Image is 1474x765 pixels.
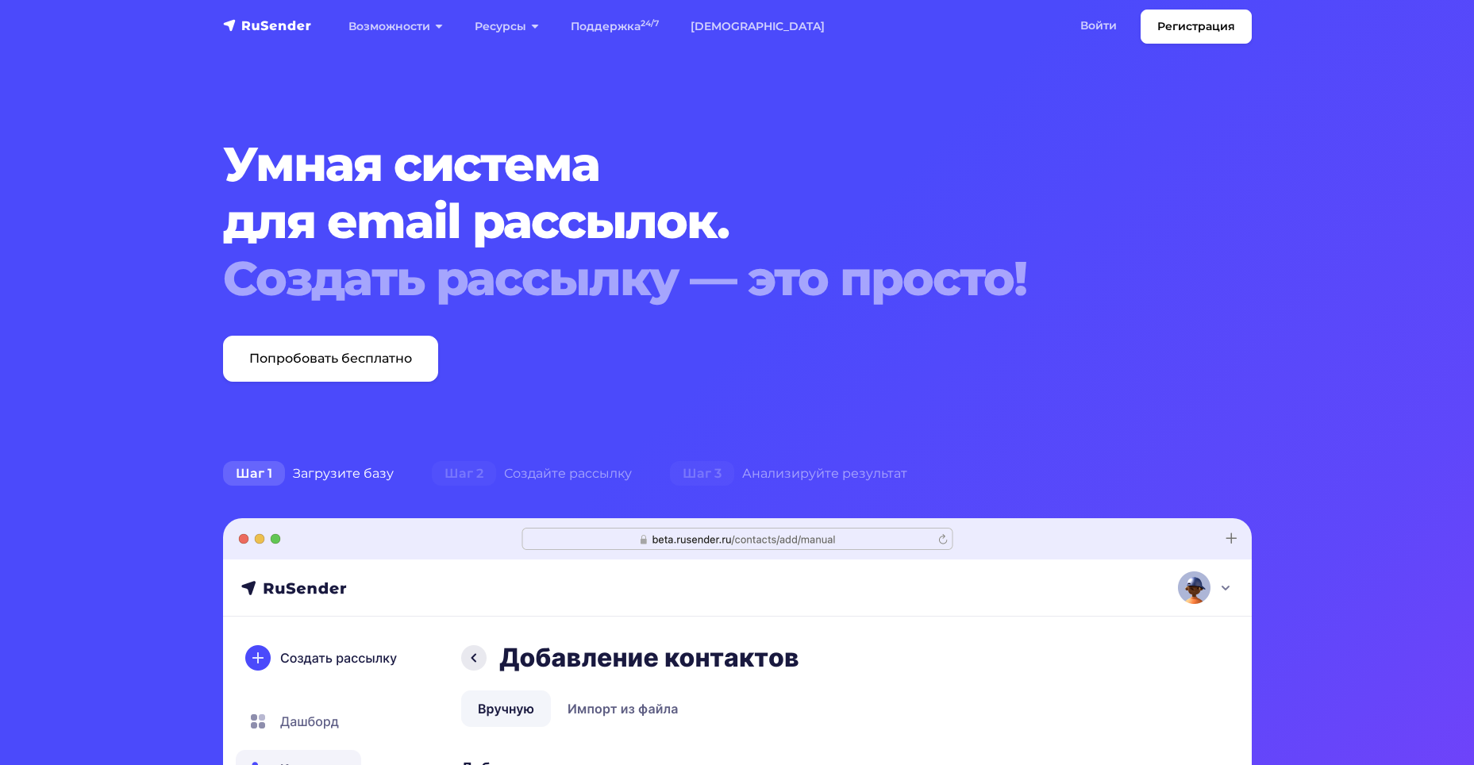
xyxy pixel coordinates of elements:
span: Шаг 3 [670,461,734,486]
a: Ресурсы [459,10,555,43]
sup: 24/7 [641,18,659,29]
img: RuSender [223,17,312,33]
a: Регистрация [1141,10,1252,44]
h1: Умная система для email рассылок. [223,136,1164,307]
a: [DEMOGRAPHIC_DATA] [675,10,841,43]
span: Шаг 2 [432,461,496,486]
div: Загрузите базу [204,458,413,490]
div: Анализируйте результат [651,458,926,490]
a: Поддержка24/7 [555,10,675,43]
a: Возможности [333,10,459,43]
div: Создайте рассылку [413,458,651,490]
a: Войти [1064,10,1133,42]
span: Шаг 1 [223,461,285,486]
div: Создать рассылку — это просто! [223,250,1164,307]
a: Попробовать бесплатно [223,336,438,382]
